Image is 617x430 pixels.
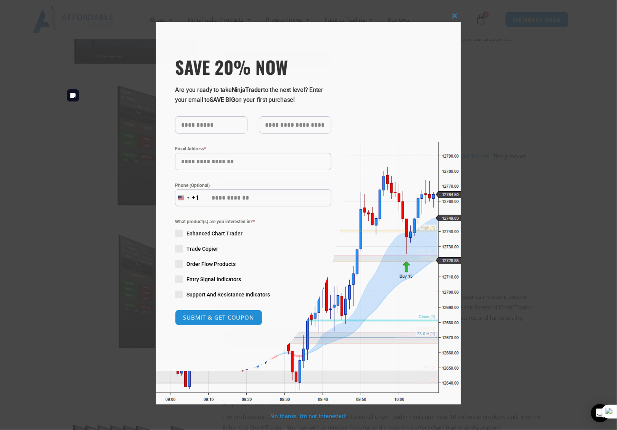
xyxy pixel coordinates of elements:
[175,310,262,325] button: SUBMIT & GET COUPON
[186,291,270,298] span: Support And Resistance Indicators
[175,189,199,206] button: Selected country
[175,85,331,105] p: Are you ready to take to the next level? Enter your email to on your first purchase!
[175,56,331,77] span: SAVE 20% NOW
[186,230,243,237] span: Enhanced Chart Trader
[175,275,331,283] label: Entry Signal Indicators
[175,145,331,153] label: Email Address
[186,245,218,253] span: Trade Copier
[186,260,236,268] span: Order Flow Products
[175,260,331,268] label: Order Flow Products
[192,193,199,203] div: +1
[232,86,263,93] strong: NinjaTrader
[175,245,331,253] label: Trade Copier
[175,291,331,298] label: Support And Resistance Indicators
[591,404,609,422] div: Open Intercom Messenger
[186,275,241,283] span: Entry Signal Indicators
[175,182,331,189] label: Phone (Optional)
[175,218,331,225] span: What product(s) are you interested in?
[270,412,346,420] a: No thanks, I’m not interested!
[175,230,331,237] label: Enhanced Chart Trader
[210,96,235,103] strong: SAVE BIG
